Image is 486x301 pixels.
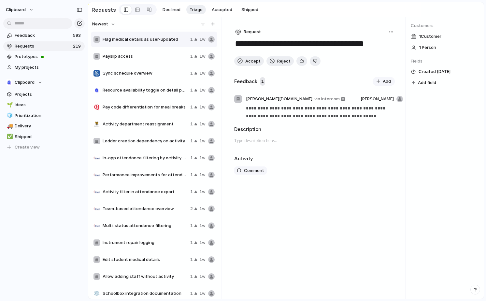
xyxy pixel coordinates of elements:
span: 1w [199,273,206,280]
h2: Requests [92,6,116,14]
div: 🌱 [7,101,11,109]
button: Add field [411,79,437,87]
button: Request [234,28,262,36]
span: 1 Customer [419,33,441,40]
span: Flag medical details as user-updated [103,36,188,43]
span: 1 [260,77,265,86]
h2: Description [234,126,395,133]
span: Accept [245,58,261,64]
span: 1 [190,121,193,127]
span: clipboard [6,7,26,13]
span: Add [383,78,391,85]
span: Customers [411,22,479,29]
span: 1 Person [419,44,436,51]
span: 1w [199,104,206,110]
span: Created [DATE] [419,68,450,75]
span: Accepted [212,7,232,13]
span: 1 [190,189,193,195]
span: Ladder creation dependency on activity [103,138,188,144]
span: 1 [190,172,193,178]
button: Triage [186,5,206,15]
span: 1w [199,206,206,212]
span: Requests [15,43,71,50]
button: Declined [159,5,184,15]
span: Request [244,29,261,35]
span: 1w [199,36,206,43]
span: [PERSON_NAME] [361,96,394,102]
span: Prioritization [15,112,82,119]
span: 1w [199,189,206,195]
span: 219 [73,43,82,50]
span: Comment [244,167,264,174]
div: ✅ [7,133,11,140]
a: Feedback593 [3,31,85,40]
span: Sync schedule overview [103,70,188,77]
span: My projects [15,64,82,71]
span: 1w [199,172,206,178]
button: Shipped [238,5,262,15]
button: Clipboard [3,78,85,87]
a: Prototypes [3,52,85,62]
button: Newest [91,20,116,28]
span: 1w [199,53,206,60]
span: 1w [199,87,206,93]
span: Reject [277,58,291,64]
button: 🧊 [6,112,12,119]
span: Performance improvements for attendance summary [103,172,188,178]
a: via Intercom [313,95,346,103]
span: 1 [190,104,193,110]
span: Team-based attendance overview [103,206,188,212]
span: 1w [199,155,206,161]
button: Comment [234,166,267,175]
span: 1 [190,87,193,93]
span: Ideas [15,102,82,108]
span: [PERSON_NAME][DOMAIN_NAME] [246,96,312,102]
span: Activity department reassignment [103,121,188,127]
span: via Intercom [314,96,340,102]
span: 1w [199,138,206,144]
span: Declined [163,7,180,13]
span: Shipped [241,7,258,13]
span: Newest [92,21,108,27]
span: 1 [190,53,193,60]
span: Shipped [15,134,82,140]
span: Multi-status attendance filtering [103,222,188,229]
a: 🚚Delivery [3,121,85,131]
button: 🚚 [6,123,12,129]
span: 1 [190,222,193,229]
span: Allow adding staff without activity [103,273,188,280]
span: Clipboard [15,79,35,86]
span: 1 [190,70,193,77]
span: Feedback [15,32,71,39]
span: Projects [15,91,82,98]
span: 1 [190,36,193,43]
a: My projects [3,63,85,72]
a: 🌱Ideas [3,100,85,110]
span: 1 [190,239,193,246]
span: Delivery [15,123,82,129]
span: 1 [190,155,193,161]
span: Activity filter in attendance export [103,189,188,195]
button: ✅ [6,134,12,140]
span: Create view [15,144,40,150]
button: clipboard [3,5,37,15]
button: Accepted [208,5,236,15]
span: Prototypes [15,53,82,60]
span: 593 [73,32,82,39]
a: ✅Shipped [3,132,85,142]
span: Schoolbox integration documentation [103,290,188,297]
span: Instrument repair logging [103,239,188,246]
span: 1 [190,256,193,263]
span: 1w [199,121,206,127]
h2: Feedback [234,78,257,85]
span: 2 [190,206,193,212]
span: Payslip access [103,53,188,60]
div: 🧊 [7,112,11,119]
button: Create view [3,142,85,152]
span: 1 [190,273,193,280]
a: Projects [3,90,85,99]
button: Accept [234,56,264,66]
h2: Activity [234,155,253,163]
